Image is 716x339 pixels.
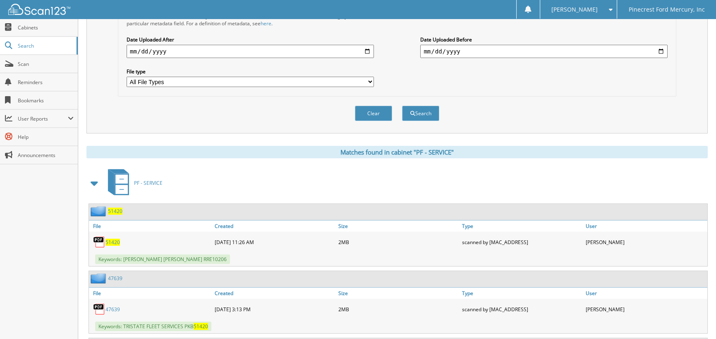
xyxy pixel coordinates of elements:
[584,220,707,232] a: User
[460,234,584,250] div: scanned by [MAC_ADDRESS]
[213,301,336,317] div: [DATE] 3:13 PM
[584,288,707,299] a: User
[93,236,105,248] img: PDF.png
[127,45,374,58] input: start
[213,288,336,299] a: Created
[355,106,392,121] button: Clear
[213,220,336,232] a: Created
[127,13,374,27] div: All metadata fields are searched by default. Select a cabinet with metadata to enable filtering b...
[89,288,213,299] a: File
[127,68,374,75] label: File type
[336,220,460,232] a: Size
[18,152,74,159] span: Announcements
[336,234,460,250] div: 2MB
[127,36,374,43] label: Date Uploaded After
[460,288,584,299] a: Type
[18,42,72,49] span: Search
[18,24,74,31] span: Cabinets
[213,234,336,250] div: [DATE] 11:26 AM
[584,234,707,250] div: [PERSON_NAME]
[261,20,271,27] a: here
[584,301,707,317] div: [PERSON_NAME]
[420,45,668,58] input: end
[18,133,74,140] span: Help
[91,206,108,216] img: folder2.png
[105,239,120,246] a: 51420
[108,275,122,282] a: 47639
[420,36,668,43] label: Date Uploaded Before
[103,167,163,199] a: PF - SERVICE
[108,208,122,215] a: 51420
[86,146,708,158] div: Matches found in cabinet "PF - SERVICE"
[105,306,120,313] a: 47639
[134,179,163,186] span: PF - SERVICE
[629,7,705,12] span: Pinecrest Ford Mercury, Inc
[336,301,460,317] div: 2MB
[460,220,584,232] a: Type
[551,7,598,12] span: [PERSON_NAME]
[8,4,70,15] img: scan123-logo-white.svg
[95,254,230,264] span: Keywords: [PERSON_NAME] [PERSON_NAME] RRE10206
[18,97,74,104] span: Bookmarks
[675,299,716,339] iframe: Chat Widget
[460,301,584,317] div: scanned by [MAC_ADDRESS]
[194,323,208,330] span: 51420
[18,79,74,86] span: Reminders
[18,115,68,122] span: User Reports
[89,220,213,232] a: File
[336,288,460,299] a: Size
[91,273,108,283] img: folder2.png
[18,61,74,68] span: Scan
[93,303,105,315] img: PDF.png
[95,322,211,331] span: Keywords: TRISTATE FLEET SERVICES PKB
[402,106,439,121] button: Search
